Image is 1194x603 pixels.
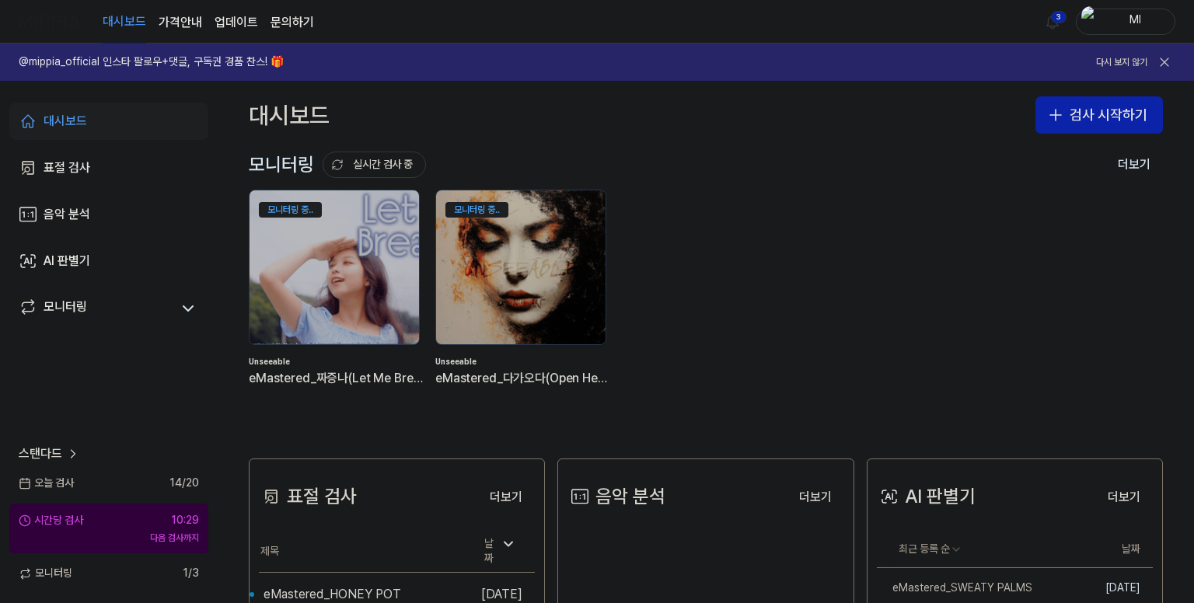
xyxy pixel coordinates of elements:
[1096,56,1147,69] button: 다시 보지 않기
[1081,6,1100,37] img: profile
[19,532,199,545] div: 다음 검사까지
[1105,149,1163,180] button: 더보기
[249,190,423,412] a: 모니터링 중..backgroundIamgeUnseeableeMastered_짜증나(Let Me Breathe)
[567,482,665,511] div: 음악 분석
[1063,531,1153,568] th: 날짜
[44,112,87,131] div: 대시보드
[169,476,199,491] span: 14 / 20
[1076,9,1175,35] button: profileMl
[435,356,609,368] div: Unseeable
[9,149,208,186] a: 표절 검사
[259,531,466,573] th: 제목
[19,444,62,463] span: 스탠다드
[1095,480,1153,513] a: 더보기
[183,566,199,581] span: 1 / 3
[249,96,330,134] div: 대시보드
[323,152,426,178] button: 실시간 검사 중
[249,368,423,389] div: eMastered_짜증나(Let Me Breathe)
[1051,11,1067,23] div: 3
[435,368,609,389] div: eMastered_다가오다(Open Heart)
[44,205,90,224] div: 음악 분석
[19,513,83,528] div: 시간당 검사
[249,150,426,180] div: 모니터링
[787,480,844,513] a: 더보기
[1035,96,1163,134] button: 검사 시작하기
[1043,12,1062,31] img: 알림
[9,242,208,280] a: AI 판별기
[435,190,609,412] a: 모니터링 중..backgroundIamgeUnseeableeMastered_다가오다(Open Heart)
[9,103,208,140] a: 대시보드
[478,532,522,571] div: 날짜
[19,54,284,70] h1: @mippia_official 인스타 팔로우+댓글, 구독권 경품 찬스! 🎁
[215,13,258,32] a: 업데이트
[1105,12,1165,30] div: Ml
[9,196,208,233] a: 음악 분석
[159,13,202,32] button: 가격안내
[250,190,419,344] img: backgroundIamge
[44,298,87,319] div: 모니터링
[1095,482,1153,513] button: 더보기
[436,190,606,344] img: backgroundIamge
[19,444,81,463] a: 스탠다드
[259,482,357,511] div: 표절 검사
[1040,9,1065,34] button: 알림3
[103,1,146,44] a: 대시보드
[477,482,535,513] button: 더보기
[787,482,844,513] button: 더보기
[477,480,535,513] a: 더보기
[877,580,1032,596] div: eMastered_SWEATY PALMS
[877,482,976,511] div: AI 판별기
[44,159,90,177] div: 표절 검사
[19,298,171,319] a: 모니터링
[19,566,72,581] span: 모니터링
[271,13,314,32] a: 문의하기
[19,476,74,491] span: 오늘 검사
[44,252,90,270] div: AI 판별기
[171,513,199,528] div: 10:29
[259,202,322,218] div: 모니터링 중..
[445,202,508,218] div: 모니터링 중..
[249,356,423,368] div: Unseeable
